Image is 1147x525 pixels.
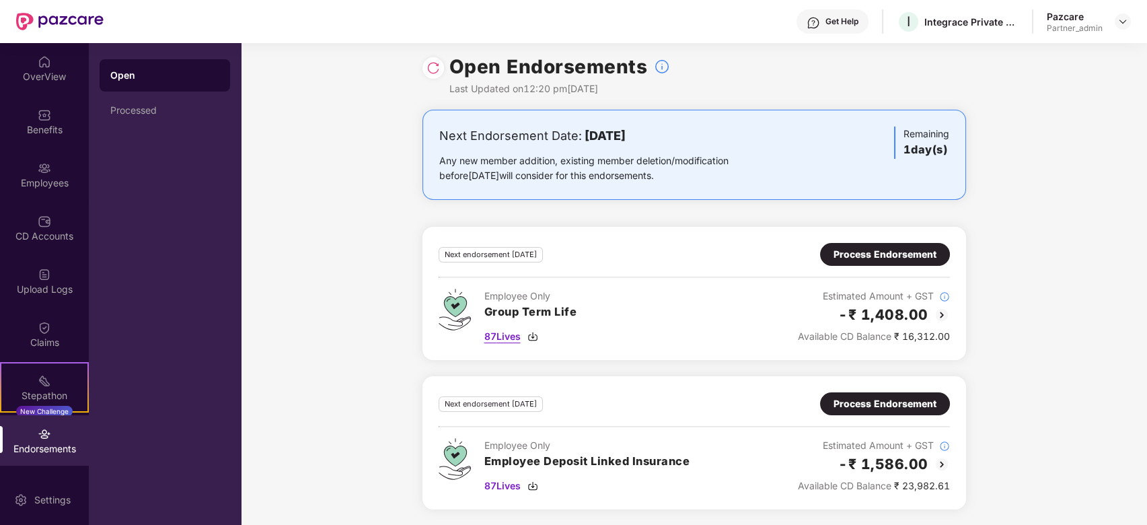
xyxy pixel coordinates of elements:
[439,153,771,183] div: Any new member addition, existing member deletion/modification before [DATE] will consider for th...
[798,330,891,342] span: Available CD Balance
[934,307,950,323] img: svg+xml;base64,PHN2ZyBpZD0iQmFjay0yMHgyMCIgeG1sbnM9Imh0dHA6Ly93d3cudzMub3JnLzIwMDAvc3ZnIiB3aWR0aD...
[907,13,910,30] span: I
[903,141,949,159] h3: 1 day(s)
[654,59,670,75] img: svg+xml;base64,PHN2ZyBpZD0iSW5mb18tXzMyeDMyIiBkYXRhLW5hbWU9IkluZm8gLSAzMngzMiIgeG1sbnM9Imh0dHA6Ly...
[484,304,577,321] h3: Group Term Life
[798,438,950,453] div: Estimated Amount + GST
[38,108,51,122] img: svg+xml;base64,PHN2ZyBpZD0iQmVuZWZpdHMiIHhtbG5zPSJodHRwOi8vd3d3LnczLm9yZy8yMDAwL3N2ZyIgd2lkdGg9Ij...
[38,55,51,69] img: svg+xml;base64,PHN2ZyBpZD0iSG9tZSIgeG1sbnM9Imh0dHA6Ly93d3cudzMub3JnLzIwMDAvc3ZnIiB3aWR0aD0iMjAiIG...
[38,215,51,228] img: svg+xml;base64,PHN2ZyBpZD0iQ0RfQWNjb3VudHMiIGRhdGEtbmFtZT0iQ0QgQWNjb3VudHMiIHhtbG5zPSJodHRwOi8vd3...
[1047,23,1103,34] div: Partner_admin
[527,331,538,342] img: svg+xml;base64,PHN2ZyBpZD0iRG93bmxvYWQtMzJ4MzIiIHhtbG5zPSJodHRwOi8vd3d3LnczLm9yZy8yMDAwL3N2ZyIgd2...
[439,127,771,145] div: Next Endorsement Date:
[834,396,936,411] div: Process Endorsement
[484,329,521,344] span: 87 Lives
[939,291,950,302] img: svg+xml;base64,PHN2ZyBpZD0iSW5mb18tXzMyeDMyIiBkYXRhLW5hbWU9IkluZm8gLSAzMngzMiIgeG1sbnM9Imh0dHA6Ly...
[484,479,521,493] span: 87 Lives
[939,441,950,452] img: svg+xml;base64,PHN2ZyBpZD0iSW5mb18tXzMyeDMyIiBkYXRhLW5hbWU9IkluZm8gLSAzMngzMiIgeG1sbnM9Imh0dHA6Ly...
[439,438,471,480] img: svg+xml;base64,PHN2ZyB4bWxucz0iaHR0cDovL3d3dy53My5vcmcvMjAwMC9zdmciIHdpZHRoPSI0Ny43MTQiIGhlaWdodD...
[484,438,690,453] div: Employee Only
[439,289,471,330] img: svg+xml;base64,PHN2ZyB4bWxucz0iaHR0cDovL3d3dy53My5vcmcvMjAwMC9zdmciIHdpZHRoPSI0Ny43MTQiIGhlaWdodD...
[1,389,87,403] div: Stepathon
[924,15,1019,28] div: Integrace Private Limited
[439,396,543,412] div: Next endorsement [DATE]
[38,162,51,175] img: svg+xml;base64,PHN2ZyBpZD0iRW1wbG95ZWVzIiB4bWxucz0iaHR0cDovL3d3dy53My5vcmcvMjAwMC9zdmciIHdpZHRoPS...
[798,479,950,493] div: ₹ 23,982.61
[38,374,51,388] img: svg+xml;base64,PHN2ZyB4bWxucz0iaHR0cDovL3d3dy53My5vcmcvMjAwMC9zdmciIHdpZHRoPSIyMSIgaGVpZ2h0PSIyMC...
[807,16,820,30] img: svg+xml;base64,PHN2ZyBpZD0iSGVscC0zMngzMiIgeG1sbnM9Imh0dHA6Ly93d3cudzMub3JnLzIwMDAvc3ZnIiB3aWR0aD...
[484,289,577,304] div: Employee Only
[38,427,51,441] img: svg+xml;base64,PHN2ZyBpZD0iRW5kb3JzZW1lbnRzIiB4bWxucz0iaHR0cDovL3d3dy53My5vcmcvMjAwMC9zdmciIHdpZH...
[439,247,543,262] div: Next endorsement [DATE]
[585,129,626,143] b: [DATE]
[1047,10,1103,23] div: Pazcare
[449,81,671,96] div: Last Updated on 12:20 pm[DATE]
[110,69,219,82] div: Open
[449,52,648,81] h1: Open Endorsements
[798,329,950,344] div: ₹ 16,312.00
[798,480,891,491] span: Available CD Balance
[16,406,73,417] div: New Challenge
[934,456,950,473] img: svg+xml;base64,PHN2ZyBpZD0iQmFjay0yMHgyMCIgeG1sbnM9Imh0dHA6Ly93d3cudzMub3JnLzIwMDAvc3ZnIiB3aWR0aD...
[834,247,936,262] div: Process Endorsement
[484,453,690,470] h3: Employee Deposit Linked Insurance
[38,321,51,335] img: svg+xml;base64,PHN2ZyBpZD0iQ2xhaW0iIHhtbG5zPSJodHRwOi8vd3d3LnczLm9yZy8yMDAwL3N2ZyIgd2lkdGg9IjIwIi...
[1117,16,1128,27] img: svg+xml;base64,PHN2ZyBpZD0iRHJvcGRvd24tMzJ4MzIiIHhtbG5zPSJodHRwOi8vd3d3LnczLm9yZy8yMDAwL3N2ZyIgd2...
[30,493,75,507] div: Settings
[110,105,219,116] div: Processed
[894,127,949,159] div: Remaining
[798,289,950,304] div: Estimated Amount + GST
[14,493,28,507] img: svg+xml;base64,PHN2ZyBpZD0iU2V0dGluZy0yMHgyMCIgeG1sbnM9Imh0dHA6Ly93d3cudzMub3JnLzIwMDAvc3ZnIiB3aW...
[838,304,928,326] h2: -₹ 1,408.00
[16,13,104,30] img: New Pazcare Logo
[427,61,440,75] img: svg+xml;base64,PHN2ZyBpZD0iUmVsb2FkLTMyeDMyIiB4bWxucz0iaHR0cDovL3d3dy53My5vcmcvMjAwMC9zdmciIHdpZH...
[838,453,928,475] h2: -₹ 1,586.00
[825,16,858,27] div: Get Help
[527,481,538,491] img: svg+xml;base64,PHN2ZyBpZD0iRG93bmxvYWQtMzJ4MzIiIHhtbG5zPSJodHRwOi8vd3d3LnczLm9yZy8yMDAwL3N2ZyIgd2...
[38,268,51,281] img: svg+xml;base64,PHN2ZyBpZD0iVXBsb2FkX0xvZ3MiIGRhdGEtbmFtZT0iVXBsb2FkIExvZ3MiIHhtbG5zPSJodHRwOi8vd3...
